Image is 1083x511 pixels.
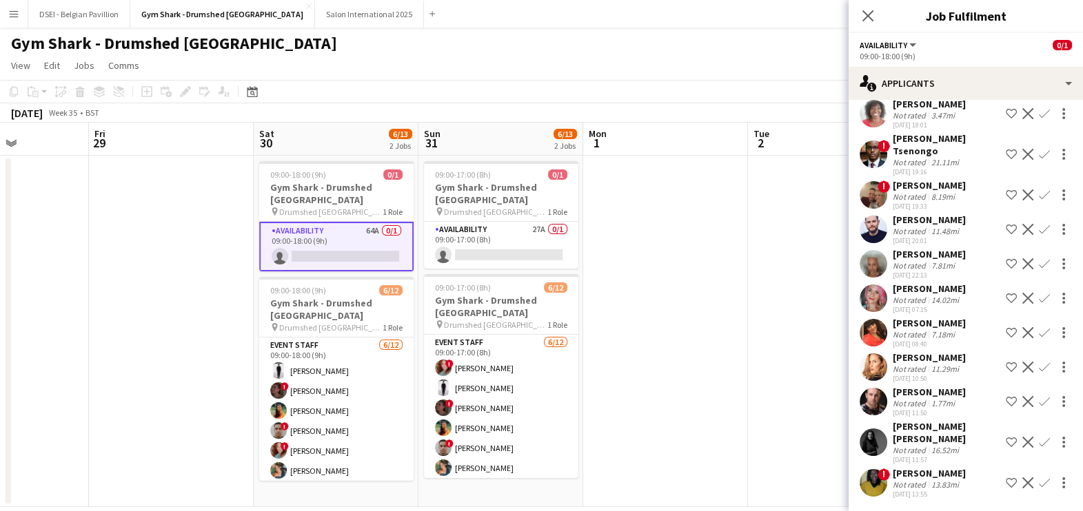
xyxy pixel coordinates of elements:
[893,329,929,340] div: Not rated
[893,260,929,271] div: Not rated
[92,135,105,151] span: 29
[94,127,105,140] span: Fri
[445,439,454,448] span: !
[753,127,769,140] span: Tue
[893,420,1000,445] div: [PERSON_NAME] [PERSON_NAME]
[389,140,412,151] div: 2 Jobs
[860,40,918,50] button: Availability
[259,222,414,271] app-card-role: Availability64A0/109:00-18:00 (9h)
[929,364,962,374] div: 11.29mi
[893,479,929,490] div: Not rated
[929,191,958,202] div: 8.19mi
[259,161,414,271] app-job-card: 09:00-18:00 (9h)0/1Gym Shark - Drumshed [GEOGRAPHIC_DATA] Drumshed [GEOGRAPHIC_DATA]1 RoleAvailab...
[424,274,578,478] app-job-card: 09:00-17:00 (8h)6/12Gym Shark - Drumshed [GEOGRAPHIC_DATA] Drumshed [GEOGRAPHIC_DATA]1 RoleEvent ...
[589,127,607,140] span: Mon
[893,386,966,398] div: [PERSON_NAME]
[389,129,412,139] span: 6/13
[547,320,567,330] span: 1 Role
[445,399,454,408] span: !
[860,40,907,50] span: Availability
[929,260,958,271] div: 7.81mi
[893,271,966,280] div: [DATE] 22:13
[587,135,607,151] span: 1
[270,285,326,295] span: 09:00-18:00 (9h)
[383,207,403,217] span: 1 Role
[893,364,929,374] div: Not rated
[893,110,929,121] div: Not rated
[548,169,567,180] span: 0/1
[929,445,962,455] div: 16.52mi
[893,202,966,211] div: [DATE] 19:33
[893,191,929,202] div: Not rated
[751,135,769,151] span: 2
[435,169,491,180] span: 09:00-17:00 (8h)
[929,157,962,167] div: 21.11mi
[554,129,577,139] span: 6/13
[893,317,966,329] div: [PERSON_NAME]
[279,207,383,217] span: Drumshed [GEOGRAPHIC_DATA]
[547,207,567,217] span: 1 Role
[929,329,958,340] div: 7.18mi
[878,140,890,152] span: !
[893,398,929,408] div: Not rated
[68,56,100,74] a: Jobs
[893,490,966,499] div: [DATE] 13:55
[860,51,1072,61] div: 09:00-18:00 (9h)
[424,181,578,206] h3: Gym Shark - Drumshed [GEOGRAPHIC_DATA]
[259,127,274,140] span: Sat
[893,226,929,236] div: Not rated
[315,1,424,28] button: Salon International 2025
[422,135,441,151] span: 31
[893,282,966,295] div: [PERSON_NAME]
[281,442,289,450] span: !
[270,169,326,180] span: 09:00-18:00 (9h)
[929,398,958,408] div: 1.77mi
[893,374,966,383] div: [DATE] 10:50
[259,297,414,322] h3: Gym Shark - Drumshed [GEOGRAPHIC_DATA]
[929,479,962,490] div: 13.83mi
[444,207,547,217] span: Drumshed [GEOGRAPHIC_DATA]
[44,59,60,72] span: Edit
[85,107,99,118] div: BST
[893,213,966,226] div: [PERSON_NAME]
[849,7,1083,25] h3: Job Fulfilment
[893,248,966,260] div: [PERSON_NAME]
[893,305,966,314] div: [DATE] 07:15
[893,445,929,455] div: Not rated
[929,226,962,236] div: 11.48mi
[108,59,139,72] span: Comms
[435,282,491,293] span: 09:00-17:00 (8h)
[424,127,441,140] span: Sun
[893,340,966,348] div: [DATE] 08:40
[281,382,289,390] span: !
[379,285,403,295] span: 6/12
[893,295,929,305] div: Not rated
[893,351,966,364] div: [PERSON_NAME]
[11,59,30,72] span: View
[424,294,578,319] h3: Gym Shark - Drumshed [GEOGRAPHIC_DATA]
[849,67,1083,100] div: Applicants
[929,295,962,305] div: 14.02mi
[893,167,1000,176] div: [DATE] 19:16
[893,157,929,167] div: Not rated
[11,33,337,54] h1: Gym Shark - Drumshed [GEOGRAPHIC_DATA]
[259,181,414,206] h3: Gym Shark - Drumshed [GEOGRAPHIC_DATA]
[893,179,966,191] div: [PERSON_NAME]
[259,277,414,481] app-job-card: 09:00-18:00 (9h)6/12Gym Shark - Drumshed [GEOGRAPHIC_DATA] Drumshed [GEOGRAPHIC_DATA]1 RoleEvent ...
[1053,40,1072,50] span: 0/1
[445,359,454,368] span: !
[279,322,383,333] span: Drumshed [GEOGRAPHIC_DATA]
[257,135,274,151] span: 30
[878,468,890,481] span: !
[281,422,289,430] span: !
[554,140,576,151] div: 2 Jobs
[130,1,315,28] button: Gym Shark - Drumshed [GEOGRAPHIC_DATA]
[544,282,567,293] span: 6/12
[893,408,966,417] div: [DATE] 11:50
[878,180,890,193] span: !
[424,161,578,269] app-job-card: 09:00-17:00 (8h)0/1Gym Shark - Drumshed [GEOGRAPHIC_DATA] Drumshed [GEOGRAPHIC_DATA]1 RoleAvailab...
